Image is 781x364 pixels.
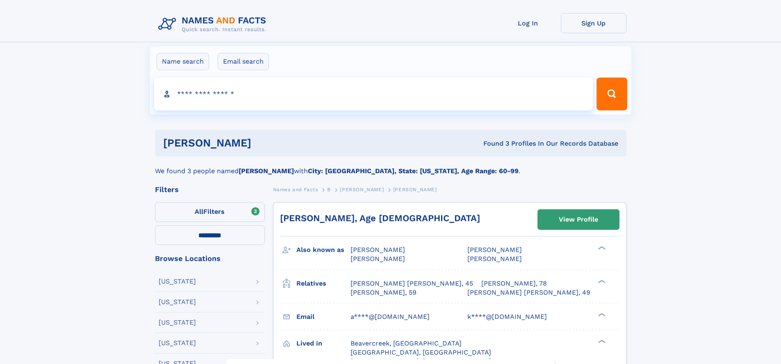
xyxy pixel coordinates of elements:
[596,245,606,251] div: ❯
[467,288,590,297] a: [PERSON_NAME] [PERSON_NAME], 49
[538,210,619,229] a: View Profile
[296,277,351,291] h3: Relatives
[327,184,331,195] a: B
[195,208,203,215] span: All
[327,187,331,192] span: B
[296,310,351,324] h3: Email
[351,246,405,254] span: [PERSON_NAME]
[159,340,196,346] div: [US_STATE]
[159,278,196,285] div: [US_STATE]
[273,184,318,195] a: Names and Facts
[351,339,462,347] span: Beavercreek, [GEOGRAPHIC_DATA]
[467,246,522,254] span: [PERSON_NAME]
[340,187,384,192] span: [PERSON_NAME]
[351,348,491,356] span: [GEOGRAPHIC_DATA], [GEOGRAPHIC_DATA]
[351,288,417,297] a: [PERSON_NAME], 59
[340,184,384,195] a: [PERSON_NAME]
[163,138,367,148] h1: [PERSON_NAME]
[393,187,437,192] span: [PERSON_NAME]
[596,312,606,317] div: ❯
[155,13,273,35] img: Logo Names and Facts
[154,78,593,110] input: search input
[155,186,265,193] div: Filters
[596,339,606,344] div: ❯
[280,213,480,223] a: [PERSON_NAME], Age [DEMOGRAPHIC_DATA]
[481,279,547,288] a: [PERSON_NAME], 78
[596,279,606,284] div: ❯
[308,167,519,175] b: City: [GEOGRAPHIC_DATA], State: [US_STATE], Age Range: 60-99
[296,337,351,350] h3: Lived in
[159,319,196,326] div: [US_STATE]
[155,202,265,222] label: Filters
[218,53,269,70] label: Email search
[296,243,351,257] h3: Also known as
[159,299,196,305] div: [US_STATE]
[351,255,405,263] span: [PERSON_NAME]
[155,255,265,262] div: Browse Locations
[467,255,522,263] span: [PERSON_NAME]
[155,156,626,176] div: We found 3 people named with .
[559,210,598,229] div: View Profile
[561,13,626,33] a: Sign Up
[239,167,294,175] b: [PERSON_NAME]
[157,53,209,70] label: Name search
[367,139,618,148] div: Found 3 Profiles In Our Records Database
[597,78,627,110] button: Search Button
[495,13,561,33] a: Log In
[351,279,473,288] a: [PERSON_NAME] [PERSON_NAME], 45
